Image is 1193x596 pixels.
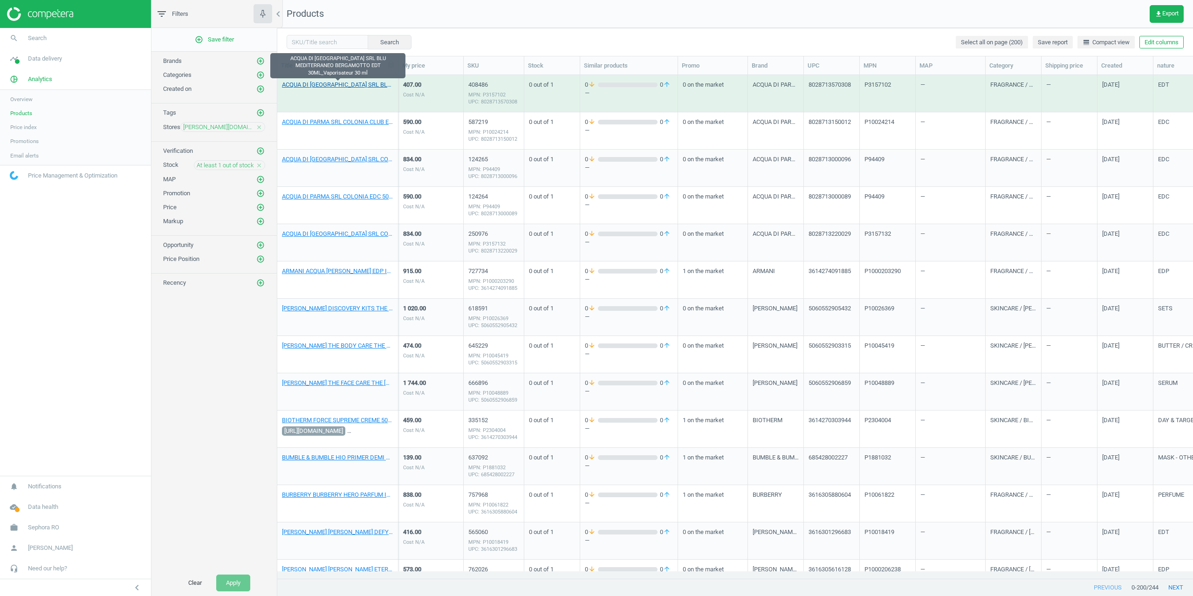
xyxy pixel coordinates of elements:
[1046,151,1092,185] div: —
[1102,118,1119,148] div: [DATE]
[256,109,265,117] i: add_circle_outline
[5,498,23,516] i: cloud_done
[10,96,33,103] span: Overview
[1155,10,1179,18] span: Export
[468,91,519,105] div: MPN: P3157102 UPC: 8028713570308
[273,8,284,20] i: chevron_left
[256,217,265,226] i: add_circle_outline
[282,453,393,462] a: BUMBLE & BUMBLE HIO PRIMER DEMI SIZE 125ML_637092-HIO PRIMER DEMI SIZE 125ML
[256,175,265,184] button: add_circle_outline
[809,81,851,111] div: 8028713570308
[585,164,590,171] div: —
[282,81,393,89] a: ACQUA DI [GEOGRAPHIC_DATA] SRL BLU MEDITERRANEO BERGAMOTTO EDT 30ML_Vaporisateur 30 ml
[1046,76,1092,111] div: —
[753,118,799,148] div: ACQUA DI PARMA SRL
[28,171,117,180] span: Price Management & Optimization
[403,118,425,126] div: 590.00
[529,113,575,148] div: 0 out of 1
[282,155,393,164] a: ACQUA DI [GEOGRAPHIC_DATA] SRL COLONIA EDC 100ML_124265-100ml
[864,342,894,372] div: P10045419
[683,188,743,223] div: 0 on the market
[588,267,596,275] i: arrow_downward
[809,192,851,223] div: 8028713000089
[658,416,673,425] span: 0
[529,411,575,446] div: 0 out of 1
[5,29,23,47] i: search
[683,76,743,111] div: 0 on the market
[256,85,265,93] i: add_circle_outline
[588,230,596,238] i: arrow_downward
[588,81,596,89] i: arrow_downward
[1102,81,1119,111] div: [DATE]
[1046,262,1092,297] div: —
[468,203,519,217] div: MPN: P94409 UPC: 8028713000089
[1158,267,1169,297] div: EDP
[256,254,265,264] button: add_circle_outline
[163,255,199,262] span: Price Position
[864,62,912,70] div: MPN
[282,528,393,536] a: [PERSON_NAME] [PERSON_NAME] DEFY EDT 50ML_565060-DEFY EDT 50ML
[368,35,411,49] button: Search
[468,166,519,180] div: MPN: P94409 UPC: 8028713000096
[195,35,203,44] i: add_circle_outline
[163,279,186,286] span: Recency
[5,560,23,577] i: headset_mic
[468,118,519,126] div: 587219
[529,262,575,297] div: 0 out of 1
[468,390,519,404] div: MPN: P10048889 UPC: 5060552906859
[658,118,673,126] span: 0
[588,304,596,313] i: arrow_downward
[1102,379,1119,409] div: [DATE]
[131,582,143,593] i: chevron_left
[28,544,73,552] span: [PERSON_NAME]
[1158,81,1169,111] div: EDT
[683,262,743,297] div: 1 on the market
[5,478,23,495] i: notifications
[588,118,596,126] i: arrow_downward
[585,388,590,395] div: —
[1083,39,1090,46] i: line_weight
[468,416,519,425] div: 335152
[529,374,575,409] div: 0 out of 1
[282,342,393,350] a: [PERSON_NAME] THE BODY CARE THE BODY CREAM 100ML_645229-THE BODY CREAM 100ML
[197,161,254,170] span: At least 1 out of stock
[282,230,393,238] a: ACQUA DI [GEOGRAPHIC_DATA] SRL COLONIA ESSENZA EDC 100ML_Vaporisateur 100 ml
[990,379,1036,409] div: SKINCARE / [PERSON_NAME]
[125,582,149,594] button: chevron_left
[808,62,856,70] div: UPC
[282,416,393,425] a: BIOTHERM FORCE SUPREME CREME 50ML_50 ml
[956,36,1028,49] button: Select all on page (200)
[529,76,575,111] div: 0 out of 1
[28,55,62,63] span: Data delivery
[588,416,596,425] i: arrow_downward
[28,34,47,42] span: Search
[585,350,590,357] div: —
[663,416,671,425] i: arrow_upward
[990,304,1036,335] div: SKINCARE / [PERSON_NAME]
[468,352,519,366] div: MPN: P10045419 UPC: 5060552903315
[920,155,980,164] div: —
[7,7,73,21] img: ajHJNr6hYgQAAAAASUVORK5CYII=
[920,230,980,238] div: —
[753,416,782,446] div: BIOTHERM
[256,56,265,66] button: add_circle_outline
[663,342,671,350] i: arrow_upward
[990,118,1036,148] div: FRAGRANCE / ACQUA DI PARMA SRL
[163,57,182,64] span: Brands
[658,155,673,164] span: 0
[809,155,851,185] div: 8028713000096
[468,192,519,201] div: 124264
[163,71,192,78] span: Categories
[920,267,980,275] div: —
[163,241,193,248] span: Opportunity
[585,239,590,246] div: —
[753,267,775,297] div: ARMANI
[585,81,598,89] span: 0
[1158,304,1172,335] div: SETS
[256,162,262,169] i: close
[270,53,405,78] div: ACQUA DI [GEOGRAPHIC_DATA] SRL BLU MEDITERRANEO BERGAMOTTO EDT 30ML_Vaporisateur 30 ml
[864,379,894,409] div: P10048889
[403,129,425,136] div: Cost N/A
[1158,118,1169,148] div: EDC
[961,38,1023,47] span: Select all on page (200)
